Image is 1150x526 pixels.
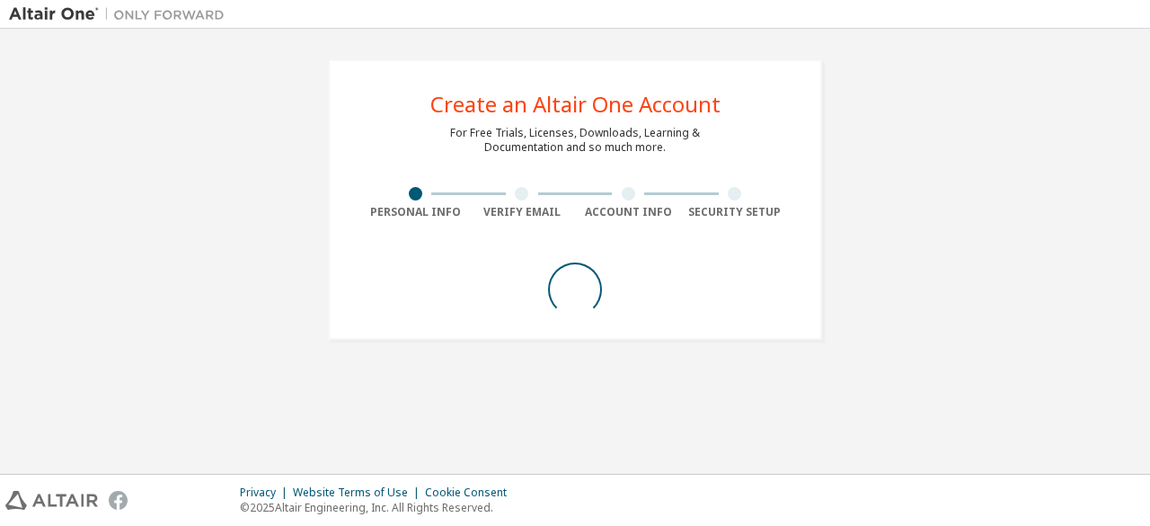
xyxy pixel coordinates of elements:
img: Altair One [9,5,234,23]
div: Verify Email [469,205,576,219]
div: Personal Info [362,205,469,219]
div: Account Info [575,205,682,219]
div: Create an Altair One Account [430,94,721,115]
div: Cookie Consent [425,486,517,500]
p: © 2025 Altair Engineering, Inc. All Rights Reserved. [240,500,517,515]
img: facebook.svg [109,491,128,510]
div: For Free Trials, Licenses, Downloads, Learning & Documentation and so much more. [450,126,700,155]
div: Privacy [240,486,293,500]
img: altair_logo.svg [5,491,98,510]
div: Website Terms of Use [293,486,425,500]
div: Security Setup [682,205,789,219]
